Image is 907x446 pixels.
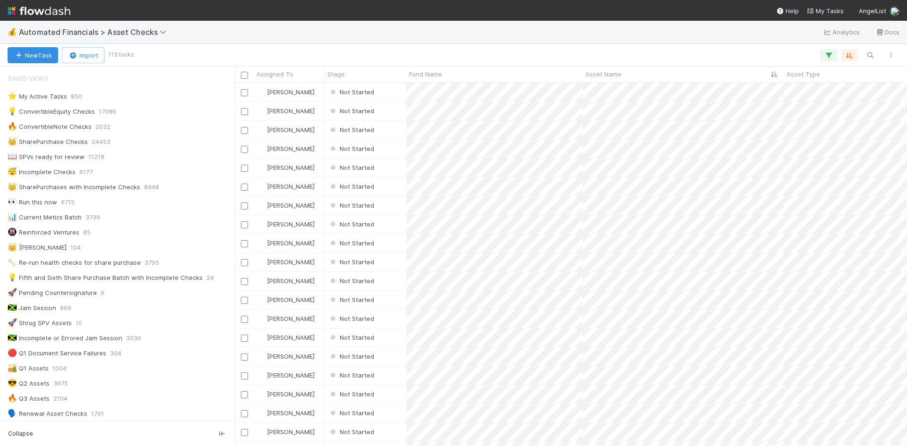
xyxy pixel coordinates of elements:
[258,353,265,360] img: avatar_99e80e95-8f0d-4917-ae3c-b5dad577a2b5.png
[241,127,248,134] input: Toggle Row Selected
[328,352,374,361] div: Not Started
[258,126,265,134] img: avatar_99e80e95-8f0d-4917-ae3c-b5dad577a2b5.png
[267,239,315,247] span: [PERSON_NAME]
[823,26,860,38] a: Analytics
[258,202,265,209] img: avatar_99e80e95-8f0d-4917-ae3c-b5dad577a2b5.png
[328,144,374,153] div: Not Started
[267,296,315,303] span: [PERSON_NAME]
[241,410,248,417] input: Toggle Row Selected
[257,352,315,361] div: [PERSON_NAME]
[8,409,17,417] span: 🗣️
[267,277,315,285] span: [PERSON_NAME]
[328,370,374,380] div: Not Started
[258,296,265,303] img: avatar_99e80e95-8f0d-4917-ae3c-b5dad577a2b5.png
[241,297,248,304] input: Toggle Row Selected
[258,390,265,398] img: avatar_99e80e95-8f0d-4917-ae3c-b5dad577a2b5.png
[101,287,104,299] span: 9
[328,183,374,190] span: Not Started
[328,182,374,191] div: Not Started
[241,72,248,79] input: Toggle All Rows Selected
[328,427,374,437] div: Not Started
[8,91,67,102] div: My Active Tasks
[328,296,374,303] span: Not Started
[8,273,17,281] span: 💡
[19,27,171,37] span: Automated Financials > Asset Checks
[328,125,374,135] div: Not Started
[258,428,265,436] img: avatar_99e80e95-8f0d-4917-ae3c-b5dad577a2b5.png
[61,196,75,208] span: 6715
[328,315,374,322] span: Not Started
[241,221,248,228] input: Toggle Row Selected
[257,125,315,135] div: [PERSON_NAME]
[257,408,315,418] div: [PERSON_NAME]
[88,151,104,163] span: 11218
[241,259,248,266] input: Toggle Row Selected
[52,362,67,374] span: 1004
[328,258,374,266] span: Not Started
[241,165,248,172] input: Toggle Row Selected
[328,163,374,172] div: Not Started
[8,181,140,193] div: SharePurchases with Incomplete Checks
[267,107,315,115] span: [PERSON_NAME]
[327,69,345,79] span: Stage
[257,163,315,172] div: [PERSON_NAME]
[806,7,844,15] span: My Tasks
[257,182,315,191] div: [PERSON_NAME]
[328,333,374,342] div: Not Started
[328,87,374,97] div: Not Started
[328,314,374,323] div: Not Started
[8,287,97,299] div: Pending Countersignature
[257,427,315,437] div: [PERSON_NAME]
[241,146,248,153] input: Toggle Row Selected
[585,69,621,79] span: Asset Name
[267,258,315,266] span: [PERSON_NAME]
[8,258,17,266] span: 🦴
[8,317,72,329] div: Shrug SPV Assets
[328,276,374,286] div: Not Started
[257,257,315,267] div: [PERSON_NAME]
[241,278,248,285] input: Toggle Row Selected
[328,295,374,304] div: Not Started
[8,151,85,163] div: SPVs ready for review
[258,183,265,190] img: avatar_99e80e95-8f0d-4917-ae3c-b5dad577a2b5.png
[267,428,315,436] span: [PERSON_NAME]
[267,390,315,398] span: [PERSON_NAME]
[257,144,315,153] div: [PERSON_NAME]
[328,371,374,379] span: Not Started
[859,7,886,15] span: AngelList
[8,106,95,118] div: ConvertibleEquity Checks
[328,239,374,247] span: Not Started
[257,201,315,210] div: [PERSON_NAME]
[8,429,33,438] span: Collapse
[53,378,68,389] span: 3975
[257,370,315,380] div: [PERSON_NAME]
[258,145,265,152] img: avatar_99e80e95-8f0d-4917-ae3c-b5dad577a2b5.png
[8,136,88,148] div: SharePurchase Checks
[108,50,134,59] small: 113 tasks
[257,333,315,342] div: [PERSON_NAME]
[62,47,104,63] button: Import
[241,89,248,96] input: Toggle Row Selected
[99,106,116,118] span: 17086
[8,288,17,296] span: 🚀
[145,257,159,269] span: 3795
[257,389,315,399] div: [PERSON_NAME]
[257,69,293,79] span: Assigned To
[8,364,17,372] span: 🏜️
[8,379,17,387] span: 😎
[241,108,248,115] input: Toggle Row Selected
[257,87,315,97] div: [PERSON_NAME]
[8,242,67,253] div: [PERSON_NAME]
[241,335,248,342] input: Toggle Row Selected
[8,168,17,176] span: 😴
[91,408,104,420] span: 1791
[409,69,442,79] span: Fund Name
[328,164,374,171] span: Not Started
[328,277,374,285] span: Not Started
[258,409,265,417] img: avatar_99e80e95-8f0d-4917-ae3c-b5dad577a2b5.png
[257,314,315,323] div: [PERSON_NAME]
[8,183,17,191] span: 👑
[8,47,58,63] button: NewTask
[83,227,91,238] span: 85
[328,201,374,210] div: Not Started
